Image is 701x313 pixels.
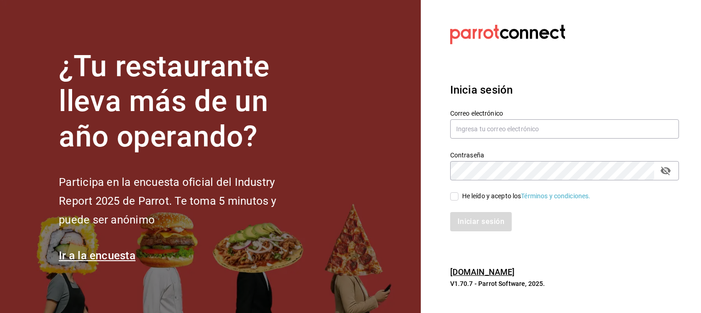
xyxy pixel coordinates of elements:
[450,267,515,277] a: [DOMAIN_NAME]
[59,49,307,155] h1: ¿Tu restaurante lleva más de un año operando?
[59,249,136,262] a: Ir a la encuesta
[450,110,679,116] label: Correo electrónico
[450,119,679,139] input: Ingresa tu correo electrónico
[521,192,590,200] a: Términos y condiciones.
[450,82,679,98] h3: Inicia sesión
[450,279,679,288] p: V1.70.7 - Parrot Software, 2025.
[658,163,673,179] button: passwordField
[450,151,679,158] label: Contraseña
[59,173,307,229] h2: Participa en la encuesta oficial del Industry Report 2025 de Parrot. Te toma 5 minutos y puede se...
[462,191,591,201] div: He leído y acepto los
